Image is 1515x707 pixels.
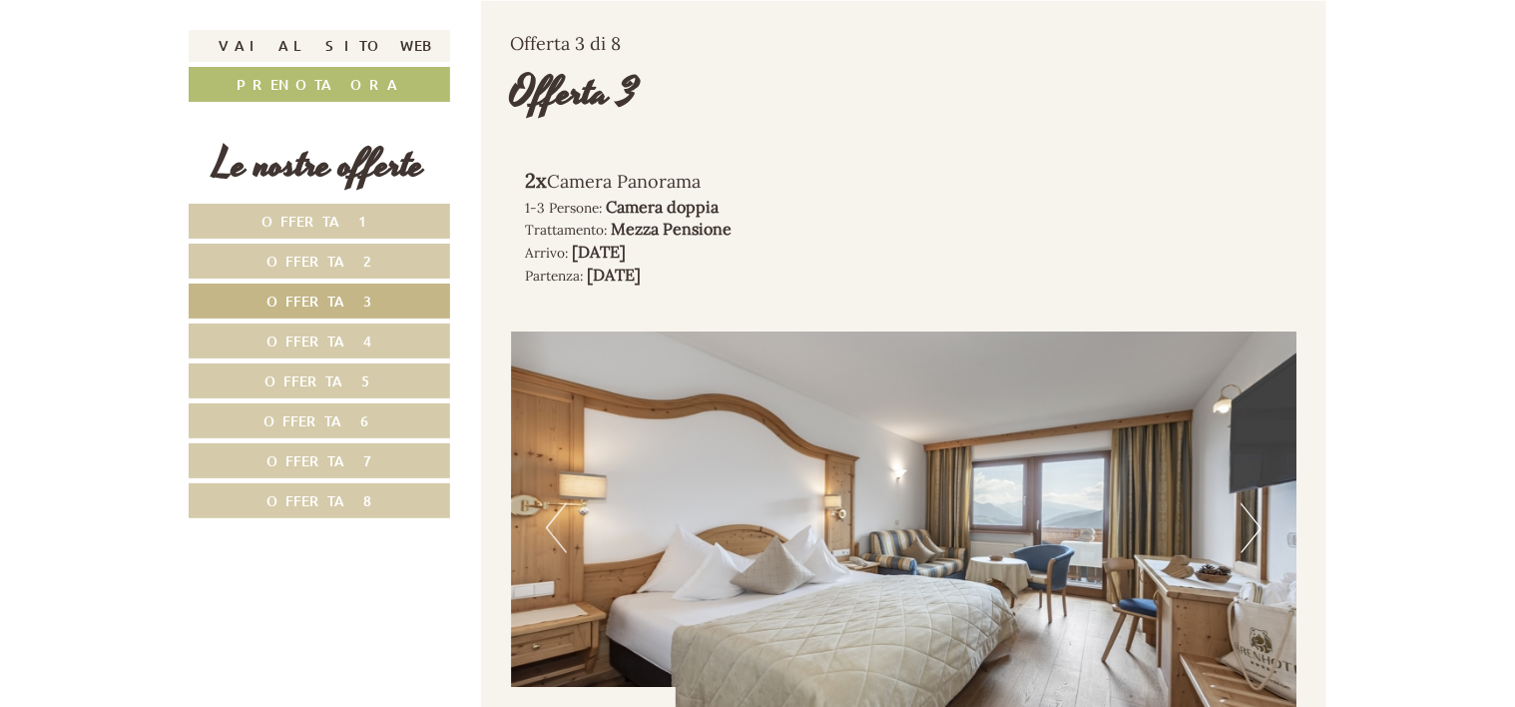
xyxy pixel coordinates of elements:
[266,292,372,311] span: Offerta 3
[546,503,567,553] button: Previous
[189,30,450,62] a: Vai al sito web
[526,244,569,262] small: Arrivo:
[526,168,548,193] b: 2x
[262,212,377,231] span: Offerta 1
[607,197,720,217] b: Camera doppia
[511,32,622,55] span: Offerta 3 di 8
[263,411,375,430] span: Offerta 6
[267,252,372,271] span: Offerta 2
[573,242,627,262] b: [DATE]
[264,371,374,390] span: Offerta 5
[266,332,372,351] span: Offerta 4
[1241,503,1262,553] button: Next
[526,267,584,285] small: Partenza:
[189,67,450,102] a: Prenota ora
[511,65,640,122] div: Offerta 3
[526,167,874,196] div: Camera Panorama
[526,221,608,239] small: Trattamento:
[267,451,372,470] span: Offerta 7
[526,199,603,217] small: 1-3 Persone:
[588,265,642,285] b: [DATE]
[612,219,733,239] b: Mezza Pensione
[189,137,450,194] div: Le nostre offerte
[266,491,372,510] span: Offerta 8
